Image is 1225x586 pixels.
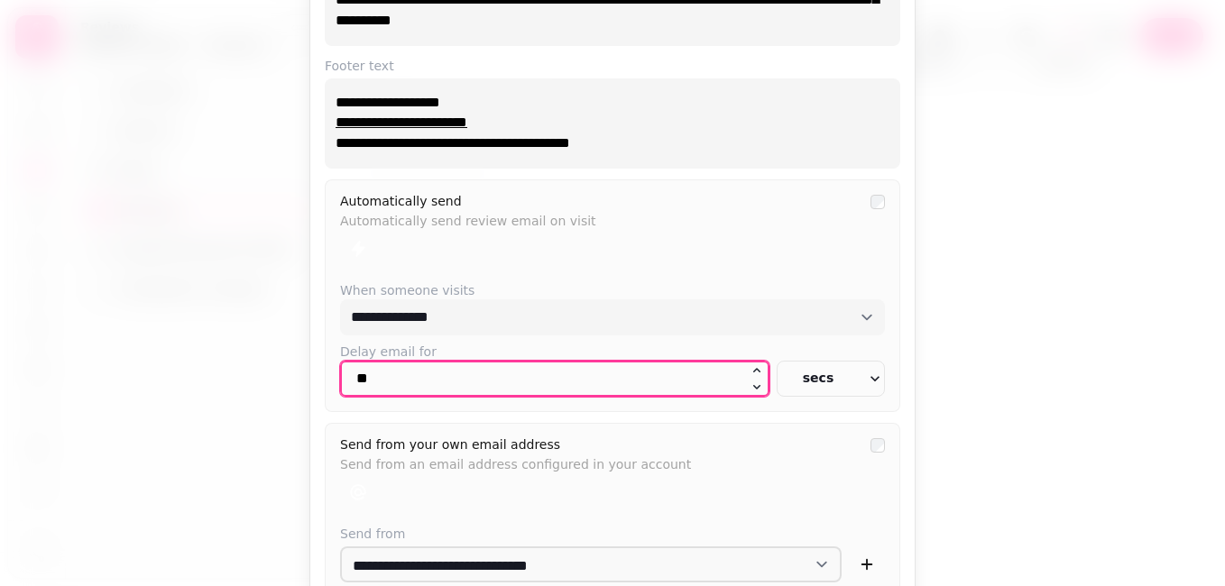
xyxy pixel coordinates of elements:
label: Footer text [325,57,900,75]
label: Delay email for [340,343,885,361]
button: secs [777,361,885,397]
label: Automatically send [340,194,462,208]
label: Send from [340,525,885,543]
label: When someone visits [340,281,885,299]
label: Send from your own email address [340,437,560,452]
p: Send from an email address configured in your account [340,451,860,471]
p: Automatically send review email on visit [340,207,860,227]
